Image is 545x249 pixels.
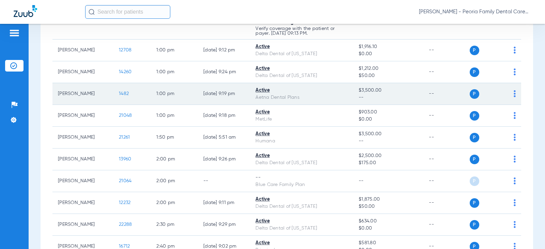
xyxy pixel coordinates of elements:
[255,138,348,145] div: Humana
[423,214,469,236] td: --
[151,214,198,236] td: 2:30 PM
[52,170,113,192] td: [PERSON_NAME]
[423,149,469,170] td: --
[514,112,516,119] img: group-dot-blue.svg
[255,152,348,159] div: Active
[423,40,469,61] td: --
[470,67,479,77] span: P
[470,133,479,142] span: P
[359,109,418,116] span: $903.00
[359,239,418,247] span: $581.80
[52,149,113,170] td: [PERSON_NAME]
[419,9,531,15] span: [PERSON_NAME] - Peoria Family Dental Care
[52,214,113,236] td: [PERSON_NAME]
[359,130,418,138] span: $3,500.00
[359,203,418,210] span: $50.00
[52,83,113,105] td: [PERSON_NAME]
[255,239,348,247] div: Active
[85,5,170,19] input: Search for patients
[514,68,516,75] img: group-dot-blue.svg
[151,83,198,105] td: 1:00 PM
[359,50,418,58] span: $0.00
[423,192,469,214] td: --
[119,91,129,96] span: 1482
[119,157,131,161] span: 13960
[255,181,348,188] div: Blue Care Family Plan
[514,221,516,228] img: group-dot-blue.svg
[119,244,130,249] span: 16712
[255,26,348,36] p: Verify coverage with the patient or payer. [DATE] 09:13 PM.
[198,214,250,236] td: [DATE] 9:29 PM
[359,152,418,159] span: $2,500.00
[119,69,131,74] span: 14260
[255,130,348,138] div: Active
[514,47,516,53] img: group-dot-blue.svg
[359,94,418,101] span: --
[255,50,348,58] div: Delta Dental of [US_STATE]
[119,48,131,52] span: 12708
[119,135,130,140] span: 21261
[255,159,348,167] div: Delta Dental of [US_STATE]
[151,170,198,192] td: 2:00 PM
[470,198,479,208] span: P
[359,196,418,203] span: $1,875.00
[514,177,516,184] img: group-dot-blue.svg
[255,218,348,225] div: Active
[255,65,348,72] div: Active
[151,149,198,170] td: 2:00 PM
[470,46,479,55] span: P
[255,94,348,101] div: Aetna Dental Plans
[119,222,132,227] span: 22288
[255,87,348,94] div: Active
[514,134,516,141] img: group-dot-blue.svg
[52,127,113,149] td: [PERSON_NAME]
[470,111,479,121] span: P
[151,105,198,127] td: 1:00 PM
[255,203,348,210] div: Delta Dental of [US_STATE]
[359,65,418,72] span: $1,212.00
[52,192,113,214] td: [PERSON_NAME]
[359,225,418,232] span: $0.00
[255,43,348,50] div: Active
[255,174,348,181] div: --
[470,89,479,99] span: P
[514,156,516,162] img: group-dot-blue.svg
[198,105,250,127] td: [DATE] 9:18 PM
[14,5,37,17] img: Zuub Logo
[255,20,316,25] span: Patient Coverage Inactive
[151,127,198,149] td: 1:50 PM
[52,61,113,83] td: [PERSON_NAME]
[359,43,418,50] span: $1,916.10
[423,127,469,149] td: --
[198,83,250,105] td: [DATE] 9:19 PM
[423,83,469,105] td: --
[151,192,198,214] td: 2:00 PM
[423,170,469,192] td: --
[359,87,418,94] span: $3,500.00
[514,199,516,206] img: group-dot-blue.svg
[470,176,479,186] span: P
[119,178,131,183] span: 21064
[255,72,348,79] div: Delta Dental of [US_STATE]
[359,178,364,183] span: --
[198,192,250,214] td: [DATE] 9:11 PM
[359,138,418,145] span: --
[470,220,479,230] span: P
[255,109,348,116] div: Active
[9,29,20,37] img: hamburger-icon
[119,200,130,205] span: 12232
[255,225,348,232] div: Delta Dental of [US_STATE]
[359,116,418,123] span: $0.00
[119,113,132,118] span: 21048
[198,170,250,192] td: --
[470,155,479,164] span: P
[359,72,418,79] span: $50.00
[198,127,250,149] td: [DATE] 5:51 AM
[52,105,113,127] td: [PERSON_NAME]
[151,61,198,83] td: 1:00 PM
[359,159,418,167] span: $175.00
[198,61,250,83] td: [DATE] 9:24 PM
[255,116,348,123] div: MetLife
[423,105,469,127] td: --
[198,149,250,170] td: [DATE] 9:26 PM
